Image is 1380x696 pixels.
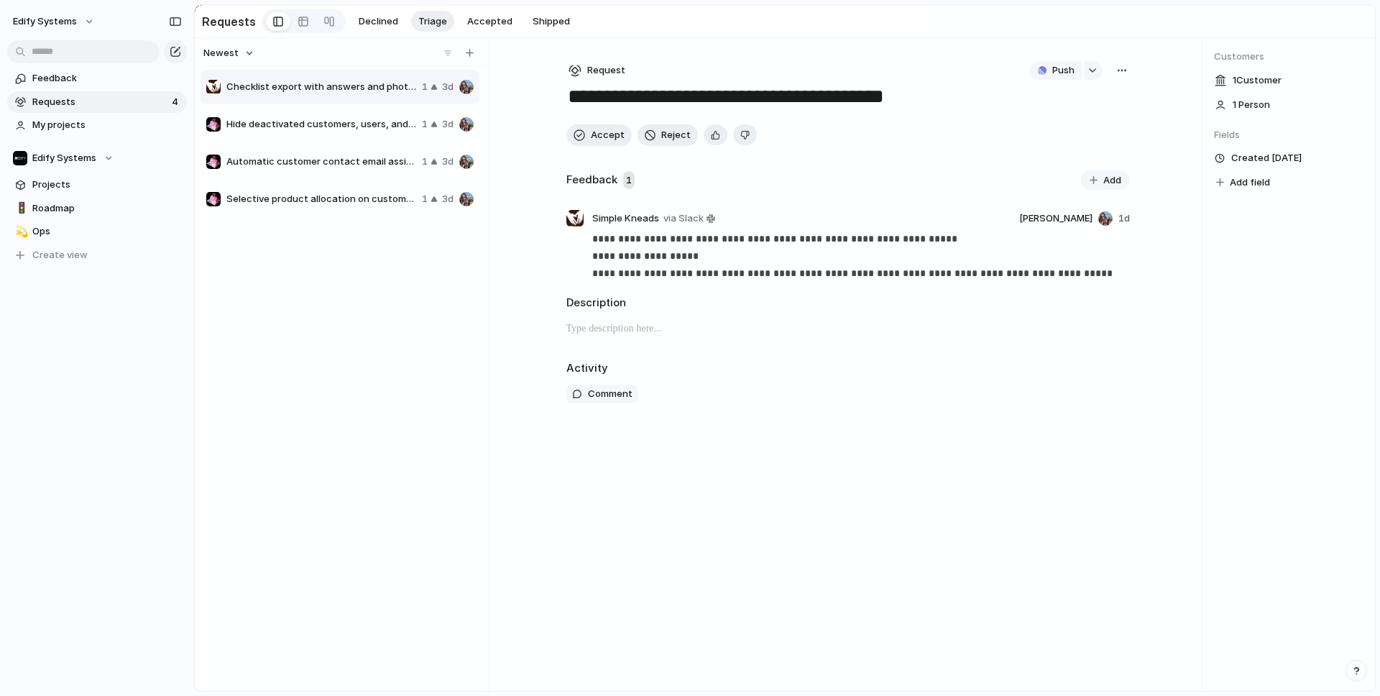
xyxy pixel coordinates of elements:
span: Add field [1230,175,1270,190]
span: 1 [422,80,428,94]
span: 4 [172,95,181,109]
span: Newest [203,46,239,60]
button: Add field [1214,173,1272,192]
span: Fields [1214,128,1363,142]
span: Roadmap [32,201,182,216]
span: 1d [1118,211,1130,226]
span: 3d [442,155,454,169]
h2: Activity [566,360,608,377]
span: Accepted [467,14,512,29]
span: Comment [588,387,632,401]
span: 3d [442,80,454,94]
span: 1 Person [1233,98,1270,112]
span: Add [1103,173,1121,188]
button: Shipped [525,11,577,32]
h2: Requests [202,13,256,30]
span: Edify Systems [13,14,77,29]
span: Created [DATE] [1231,151,1302,165]
a: My projects [7,114,187,136]
button: Add [1081,170,1130,191]
button: Create view [7,244,187,266]
a: Projects [7,174,187,196]
button: Request [566,61,627,80]
button: Edify Systems [6,10,102,33]
a: 💫Ops [7,221,187,242]
span: [PERSON_NAME] [1019,211,1092,226]
span: 1 [422,117,428,132]
h2: Feedback [566,172,617,188]
a: via Slack [661,210,718,227]
span: 1 [623,171,635,190]
span: 1 [422,155,428,169]
h2: Description [566,295,1130,311]
a: Requests4 [7,91,187,113]
button: Accepted [460,11,520,32]
span: 3d [442,117,454,132]
div: 💫 [15,224,25,240]
span: 1 Customer [1233,73,1282,88]
span: Reject [661,128,691,142]
span: Automatic customer contact email assignment on site creation [226,155,416,169]
span: Request [587,63,625,78]
span: Triage [418,14,447,29]
span: via Slack [663,211,704,226]
span: Customers [1214,50,1363,64]
button: Triage [411,11,454,32]
span: Requests [32,95,167,109]
span: Checklist export with answers and photos [226,80,416,94]
span: Edify Systems [32,151,96,165]
span: Projects [32,178,182,192]
div: 🚦 [15,200,25,216]
button: 🚦 [13,201,27,216]
span: 1 [422,192,428,206]
span: Feedback [32,71,182,86]
span: Simple Kneads [592,211,659,226]
span: Ops [32,224,182,239]
button: Declined [351,11,405,32]
a: Feedback [7,68,187,89]
button: Comment [566,385,638,403]
button: Reject [638,124,698,146]
button: Accept [566,124,632,146]
button: Newest [201,44,257,63]
span: My projects [32,118,182,132]
button: Push [1029,61,1082,80]
span: Accept [591,128,625,142]
span: 3d [442,192,454,206]
span: Selective product allocation on customer creation [226,192,416,206]
span: Declined [359,14,398,29]
a: 🚦Roadmap [7,198,187,219]
button: Edify Systems [7,147,187,169]
span: Hide deactivated customers, users, and sites [226,117,416,132]
button: 💫 [13,224,27,239]
span: Shipped [533,14,570,29]
span: Create view [32,248,88,262]
span: Push [1052,63,1075,78]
